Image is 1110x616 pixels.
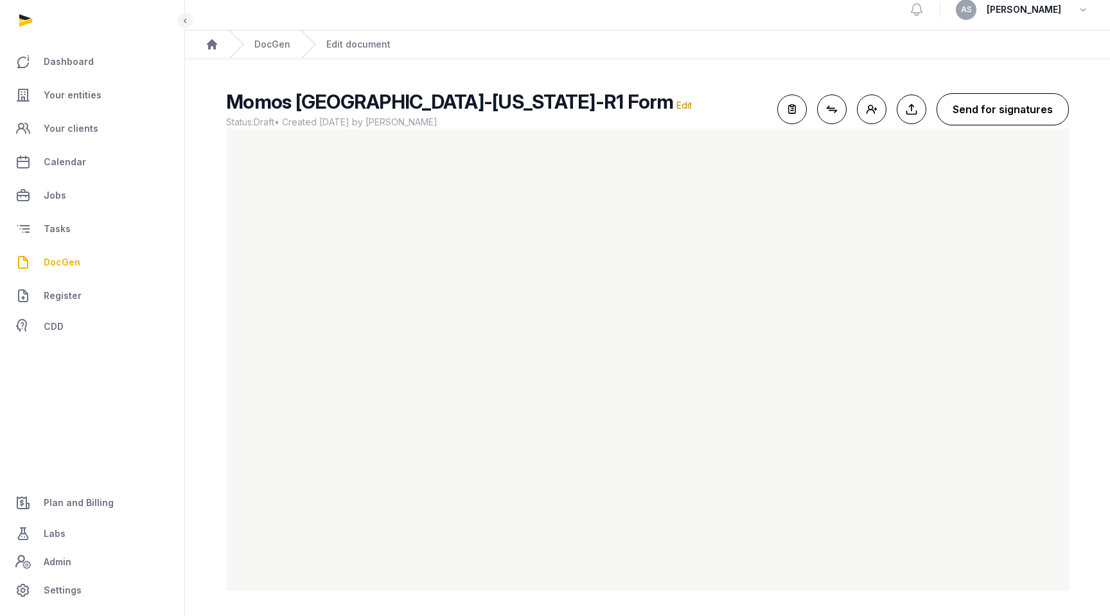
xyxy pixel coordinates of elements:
[10,46,174,77] a: Dashboard
[44,583,82,598] span: Settings
[44,288,82,303] span: Register
[185,30,1110,59] nav: Breadcrumb
[226,116,767,129] span: Status: • Created [DATE] by [PERSON_NAME]
[10,213,174,244] a: Tasks
[10,180,174,211] a: Jobs
[10,247,174,278] a: DocGen
[44,87,101,103] span: Your entities
[10,80,174,111] a: Your entities
[10,147,174,177] a: Calendar
[254,116,274,127] span: Draft
[44,319,64,334] span: CDD
[10,113,174,144] a: Your clients
[44,154,86,170] span: Calendar
[10,280,174,311] a: Register
[10,518,174,549] a: Labs
[10,549,174,575] a: Admin
[326,38,391,51] div: Edit document
[44,54,94,69] span: Dashboard
[987,2,1061,17] span: [PERSON_NAME]
[254,38,290,51] a: DocGen
[44,221,71,237] span: Tasks
[44,554,71,570] span: Admin
[676,100,692,111] span: Edit
[10,314,174,340] a: CDD
[44,188,66,203] span: Jobs
[44,495,114,511] span: Plan and Billing
[44,526,66,541] span: Labs
[44,121,98,136] span: Your clients
[10,575,174,606] a: Settings
[937,93,1069,125] button: Send for signatures
[10,487,174,518] a: Plan and Billing
[44,255,80,270] span: DocGen
[961,6,972,14] span: AS
[226,90,674,113] span: Momos [GEOGRAPHIC_DATA]-[US_STATE]-R1 Form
